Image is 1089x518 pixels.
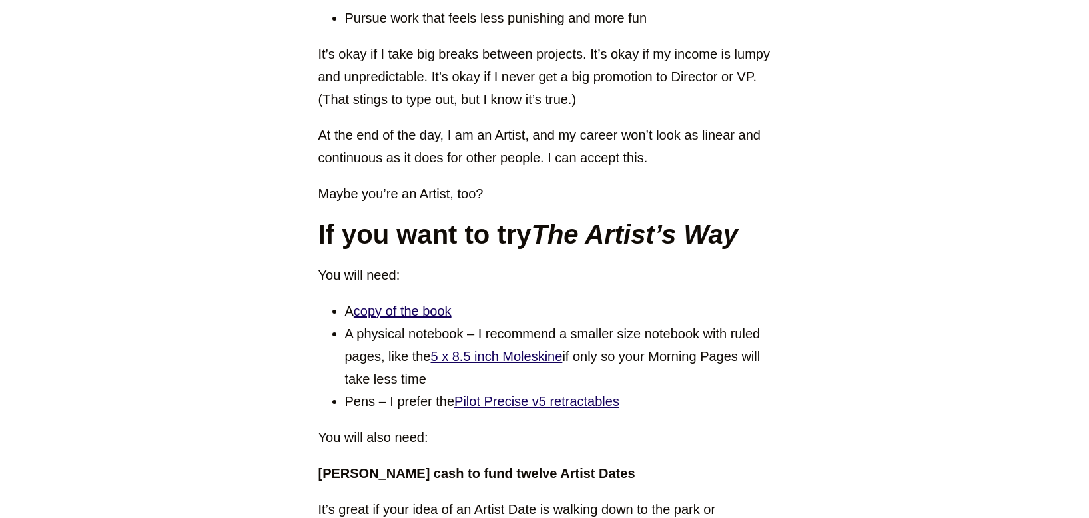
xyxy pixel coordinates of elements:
[318,426,771,449] p: You will also need:
[354,304,452,318] a: copy of the book
[345,390,771,413] li: Pens – I prefer the
[430,349,562,364] a: 5 x 8.5 inch Moleskine
[318,264,771,286] p: You will need:
[345,300,771,322] li: A
[532,220,738,249] em: The Artist’s Way
[318,43,771,111] p: It’s okay if I take big breaks between projects. It’s okay if my income is lumpy and unpredictabl...
[345,7,771,29] li: Pursue work that feels less punishing and more fun
[318,124,771,169] p: At the end of the day, I am an Artist, and my career won’t look as linear and continuous as it do...
[318,218,771,250] h2: If you want to try
[345,322,771,390] li: A physical notebook – I recommend a smaller size notebook with ruled pages, like the if only so y...
[454,394,619,409] a: Pilot Precise v5 retractables
[318,466,635,481] strong: [PERSON_NAME] cash to fund twelve Artist Dates
[318,182,771,205] p: Maybe you’re an Artist, too?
